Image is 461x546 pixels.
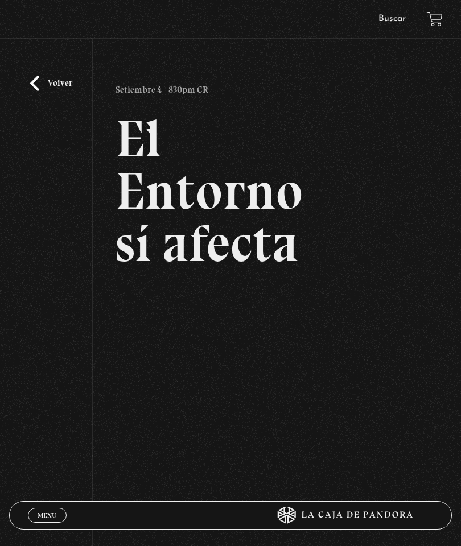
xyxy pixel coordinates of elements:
[427,11,443,27] a: View your shopping cart
[116,113,345,270] h2: El Entorno sí afecta
[38,512,56,519] span: Menu
[116,287,345,416] iframe: Dailymotion video player – El entorno si Afecta Live (95)
[378,14,406,23] a: Buscar
[34,522,60,530] span: Cerrar
[116,76,208,98] p: Setiembre 4 - 830pm CR
[30,76,72,91] a: Volver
